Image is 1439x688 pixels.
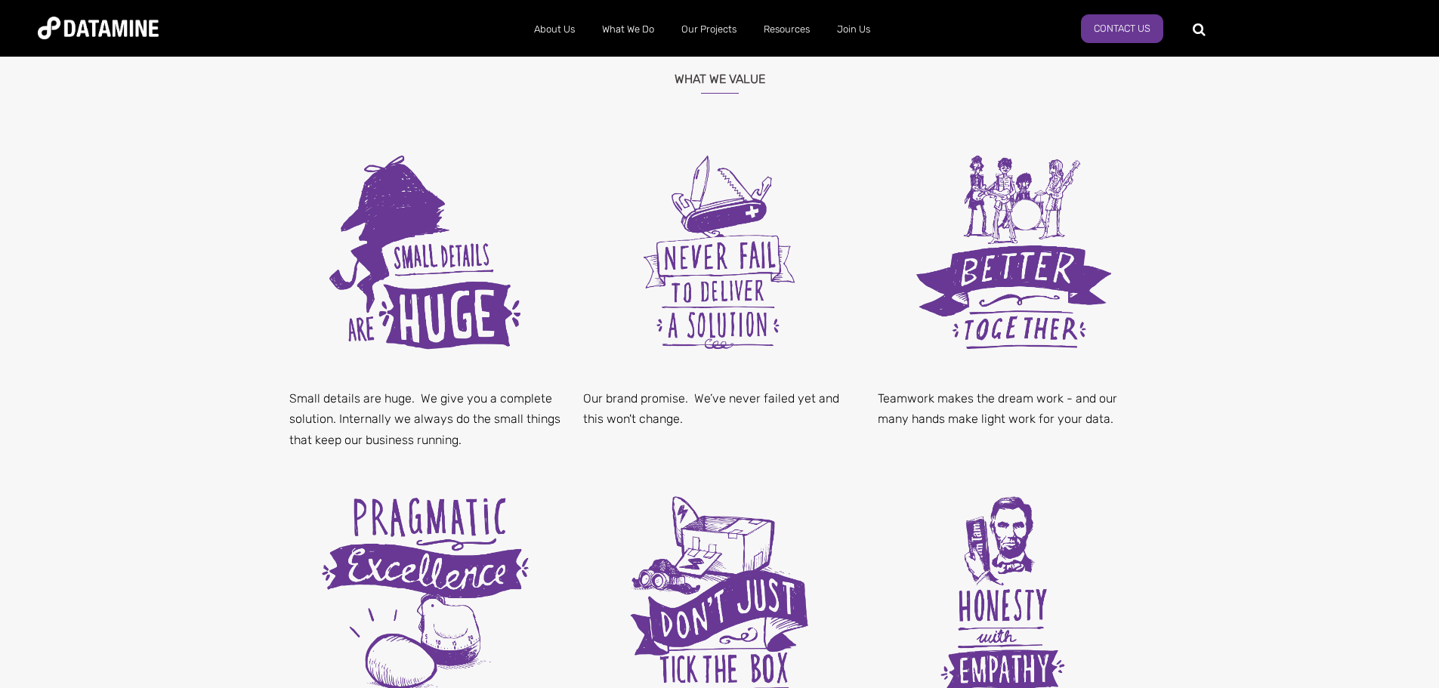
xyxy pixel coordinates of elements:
img: Better together [893,131,1135,373]
p: Our brand promise. We’ve never failed yet and this won't change. [583,388,855,429]
img: Datamine [38,17,159,39]
p: Small details are huge. We give you a complete solution. Internally we always do the small things... [289,388,561,450]
a: Our Projects [668,10,750,49]
img: Never fail to deliver a solution [598,131,840,373]
a: What We Do [588,10,668,49]
p: Teamwork makes the dream work - and our many hands make light work for your data. [878,388,1150,429]
a: Contact Us [1081,14,1163,43]
a: Join Us [823,10,884,49]
img: Small Details Are Huge [304,131,546,373]
h3: What We Value [278,53,1162,94]
a: About Us [520,10,588,49]
a: Resources [750,10,823,49]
